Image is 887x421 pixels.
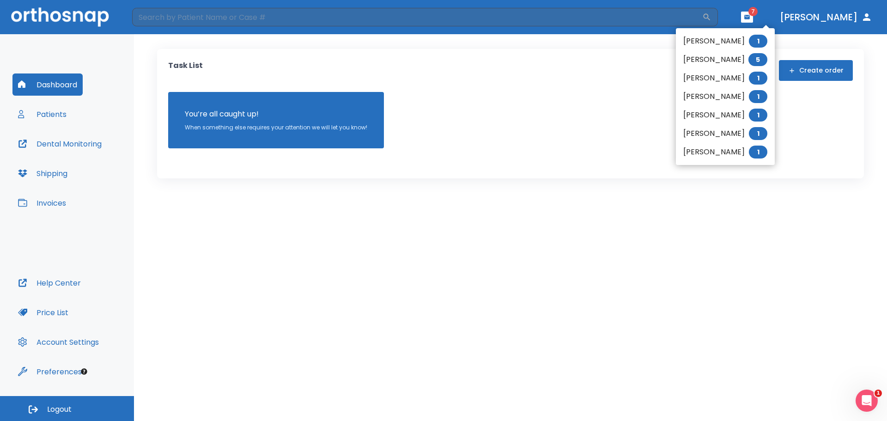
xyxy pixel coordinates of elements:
[676,32,775,50] li: [PERSON_NAME]
[749,72,767,85] span: 1
[748,53,767,66] span: 5
[676,50,775,69] li: [PERSON_NAME]
[749,35,767,48] span: 1
[749,109,767,122] span: 1
[749,127,767,140] span: 1
[676,106,775,124] li: [PERSON_NAME]
[875,390,882,397] span: 1
[676,87,775,106] li: [PERSON_NAME]
[856,390,878,412] iframe: Intercom live chat
[749,146,767,159] span: 1
[676,124,775,143] li: [PERSON_NAME]
[676,143,775,161] li: [PERSON_NAME]
[676,69,775,87] li: [PERSON_NAME]
[749,90,767,103] span: 1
